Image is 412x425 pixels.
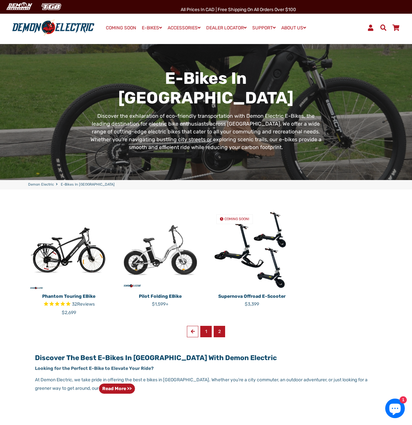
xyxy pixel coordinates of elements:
[102,386,132,391] strong: Read more >>
[3,1,35,12] img: Demon Electric
[35,376,377,394] p: At Demon Electric, we take pride in offering the best e bikes in [GEOGRAPHIC_DATA]. Whether you’r...
[214,326,225,337] span: 2
[245,301,259,307] span: $3,399
[152,301,169,307] span: $1,599+
[62,310,76,315] span: $2,699
[383,399,407,420] inbox-online-store-chat: Shopify online store chat
[28,293,110,300] p: Phantom Touring eBike
[140,23,164,33] a: E-BIKES
[38,1,65,12] img: TGB Canada
[165,23,203,33] a: ACCESSORIES
[279,23,308,33] a: ABOUT US
[204,23,249,33] a: DEALER LOCATOR
[224,217,249,221] span: COMING SOON!
[28,209,110,291] img: Phantom Touring eBike - Demon Electric
[28,301,110,308] span: Rated 4.8 out of 5 stars 32 reviews
[120,293,201,300] p: Pilot Folding eBike
[28,291,110,316] a: Phantom Touring eBike Rated 4.8 out of 5 stars 32 reviews $2,699
[211,209,293,291] img: Supernova Offroad E-Scooter
[89,68,323,108] h1: E-Bikes in [GEOGRAPHIC_DATA]
[120,209,201,291] img: Pilot Folding eBike - Demon Electric
[10,19,97,36] img: Demon Electric logo
[211,291,293,308] a: Supernova Offroad E-Scooter $3,399
[120,291,201,308] a: Pilot Folding eBike $1,599+
[91,113,321,150] span: Discover the exhilaration of eco-friendly transportation with Demon Electric E-Bikes, the leading...
[200,326,212,337] a: 1
[28,182,54,188] a: Demon Electric
[72,301,95,307] span: 32 reviews
[250,23,278,33] a: SUPPORT
[211,209,293,291] a: Supernova Offroad E-Scooter COMING SOON!
[35,366,154,371] strong: Looking for the Perfect E-Bike to Elevate Your Ride?
[35,354,377,362] h2: Discover the Best E-Bikes in [GEOGRAPHIC_DATA] with Demon Electric
[104,23,139,33] a: COMING SOON
[181,7,296,12] span: All Prices in CAD | Free shipping on all orders over $100
[211,293,293,300] p: Supernova Offroad E-Scooter
[77,301,95,307] span: Reviews
[61,182,115,188] span: E-Bikes in [GEOGRAPHIC_DATA]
